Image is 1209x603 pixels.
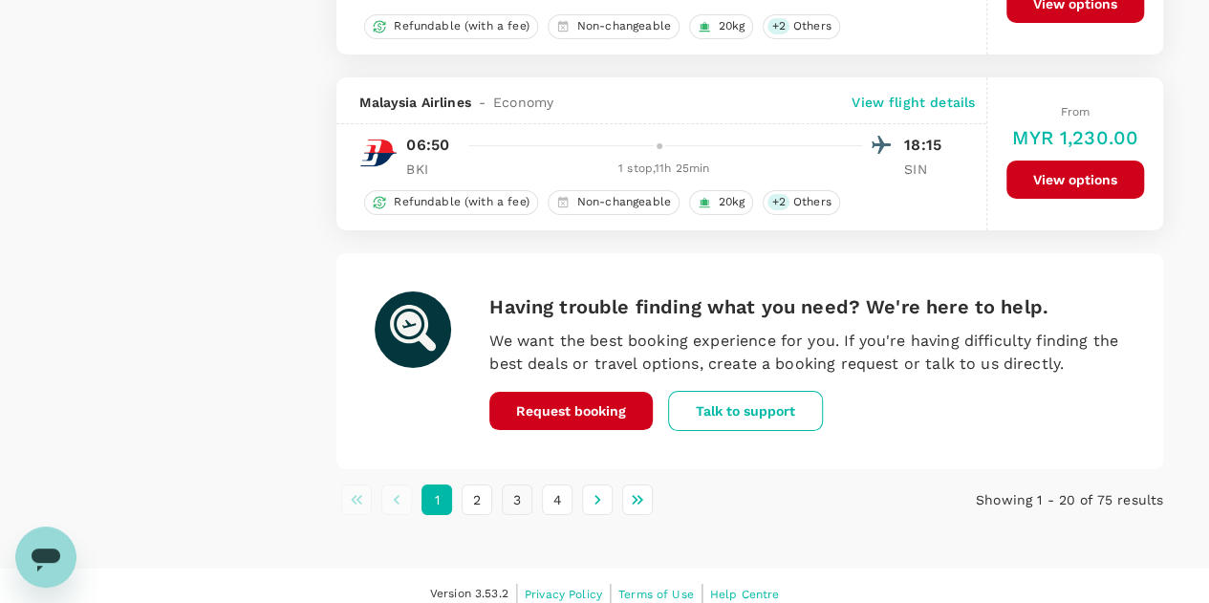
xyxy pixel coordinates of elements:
[542,485,572,515] button: Go to page 4
[1006,161,1144,199] button: View options
[359,134,398,172] img: MH
[668,391,823,431] button: Talk to support
[406,160,454,179] p: BKI
[489,392,653,430] button: Request booking
[904,134,952,157] p: 18:15
[689,190,754,215] div: 20kg
[763,14,839,39] div: +2Others
[525,588,602,601] span: Privacy Policy
[904,160,952,179] p: SIN
[359,93,471,112] span: Malaysia Airlines
[386,18,536,34] span: Refundable (with a fee)
[711,18,753,34] span: 20kg
[493,93,553,112] span: Economy
[618,588,694,601] span: Terms of Use
[489,291,1125,322] h6: Having trouble finding what you need? We're here to help.
[767,18,788,34] span: + 2
[364,14,537,39] div: Refundable (with a fee)
[711,194,753,210] span: 20kg
[1061,105,1090,118] span: From
[1012,122,1138,153] h6: MYR 1,230.00
[767,194,788,210] span: + 2
[786,18,839,34] span: Others
[465,160,862,179] div: 1 stop , 11h 25min
[15,527,76,588] iframe: Button to launch messaging window
[689,14,754,39] div: 20kg
[786,194,839,210] span: Others
[502,485,532,515] button: Go to page 3
[471,93,493,112] span: -
[548,14,680,39] div: Non-changeable
[852,93,975,112] p: View flight details
[710,588,780,601] span: Help Centre
[570,18,679,34] span: Non-changeable
[489,330,1125,376] p: We want the best booking experience for you. If you're having difficulty finding the best deals o...
[570,194,679,210] span: Non-changeable
[582,485,613,515] button: Go to next page
[888,490,1163,509] p: Showing 1 - 20 of 75 results
[364,190,537,215] div: Refundable (with a fee)
[763,190,839,215] div: +2Others
[548,190,680,215] div: Non-changeable
[622,485,653,515] button: Go to last page
[336,485,888,515] nav: pagination navigation
[462,485,492,515] button: Go to page 2
[421,485,452,515] button: page 1
[406,134,449,157] p: 06:50
[386,194,536,210] span: Refundable (with a fee)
